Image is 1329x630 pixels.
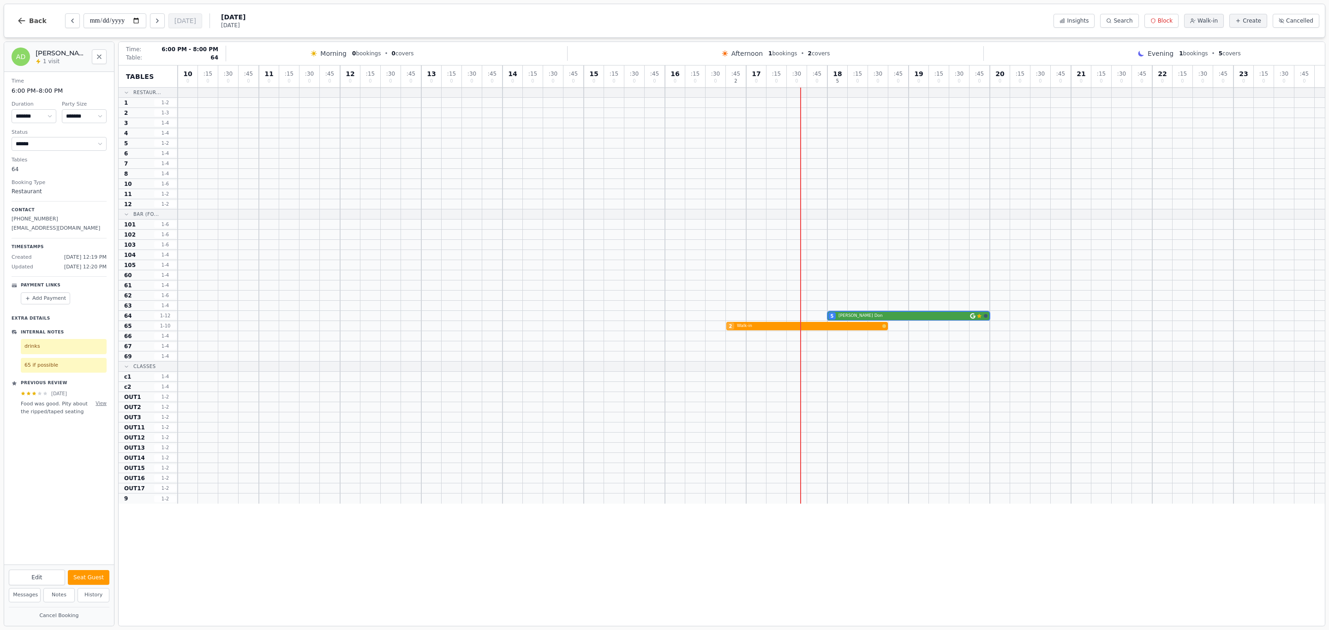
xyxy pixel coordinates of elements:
span: 0 [815,79,818,83]
span: 9 [124,495,128,502]
span: 1 - 3 [154,109,176,116]
span: OUT17 [124,485,145,492]
span: 0 [1262,79,1265,83]
p: Food was good. Pity about the ripped/taped seating [21,400,92,416]
span: 10 [124,180,132,188]
span: 13 [427,71,436,77]
span: 0 [1059,79,1062,83]
span: : 30 [224,71,233,77]
span: Walk-in [1197,17,1218,24]
span: 0 [389,79,392,83]
span: [PERSON_NAME] Don [838,313,968,319]
span: 14 [508,71,517,77]
span: 1 - 10 [154,322,176,329]
span: : 30 [1117,71,1126,77]
span: 5 [831,313,834,320]
span: Morning [320,49,347,58]
span: 64 [210,54,218,61]
span: 0 [633,79,635,83]
span: Afternoon [731,49,763,58]
span: Bar (Fo... [133,211,159,218]
p: 65 if possible [24,362,103,369]
span: c2 [124,383,131,391]
span: 7 [124,160,128,167]
span: 1 - 4 [154,333,176,339]
span: : 15 [528,71,537,77]
span: c1 [124,373,131,380]
dt: Status [12,129,107,137]
span: : 30 [305,71,314,77]
span: 16 [670,71,679,77]
p: Contact [12,207,107,214]
span: : 45 [1137,71,1146,77]
span: OUT2 [124,404,141,411]
button: Search [1100,14,1138,28]
span: : 15 [447,71,456,77]
span: 11 [264,71,273,77]
span: 1 visit [43,58,60,65]
span: 0 [352,50,356,57]
span: : 15 [853,71,862,77]
span: 1 - 4 [154,272,176,279]
span: 69 [124,353,132,360]
div: AD [12,48,30,66]
span: 21 [1077,71,1085,77]
p: [PHONE_NUMBER] [12,215,107,223]
span: 4 [124,130,128,137]
span: 1 - 4 [154,251,176,258]
span: 1 - 2 [154,99,176,106]
span: : 30 [549,71,557,77]
button: Previous day [65,13,80,28]
span: 1 - 2 [154,414,176,421]
span: 1 - 6 [154,241,176,248]
span: 0 [674,79,676,83]
span: : 15 [610,71,618,77]
span: Walk-in [737,323,880,329]
button: Insights [1054,14,1095,28]
span: OUT14 [124,454,145,462]
span: 1 - 2 [154,404,176,410]
span: 0 [1140,79,1143,83]
span: 12 [124,201,132,208]
span: 1 - 2 [154,424,176,431]
span: : 45 [1056,71,1065,77]
span: : 45 [1219,71,1227,77]
span: 6:00 PM - 8:00 PM [162,46,218,53]
span: 102 [124,231,136,238]
span: : 45 [1300,71,1309,77]
p: [EMAIL_ADDRESS][DOMAIN_NAME] [12,225,107,232]
span: : 45 [975,71,984,77]
button: Cancel Booking [9,610,109,622]
span: [DATE] 12:20 PM [64,263,107,271]
span: : 15 [1178,71,1187,77]
span: 63 [124,302,132,309]
span: 0 [491,79,493,83]
p: Timestamps [12,244,107,250]
button: Next day [150,13,165,28]
span: : 15 [691,71,700,77]
span: [DATE] 12:19 PM [64,254,107,262]
span: 0 [694,79,696,83]
span: Tables [126,72,154,81]
span: : 45 [244,71,253,77]
button: Block [1144,14,1179,28]
span: : 30 [792,71,801,77]
span: : 15 [934,71,943,77]
span: 1 - 4 [154,160,176,167]
span: 15 [589,71,598,77]
span: 0 [450,79,453,83]
span: : 45 [650,71,659,77]
span: 5 [124,140,128,147]
p: Extra Details [12,312,107,322]
span: 62 [124,292,132,299]
span: [DATE] [221,12,245,22]
span: • [384,50,388,57]
span: 12 [346,71,354,77]
span: 0 [653,79,656,83]
span: • [1212,50,1215,57]
span: Classes [133,363,156,370]
span: 5 [1219,50,1222,57]
span: 2 [808,50,812,57]
span: 0 [1201,79,1204,83]
span: 19 [914,71,923,77]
